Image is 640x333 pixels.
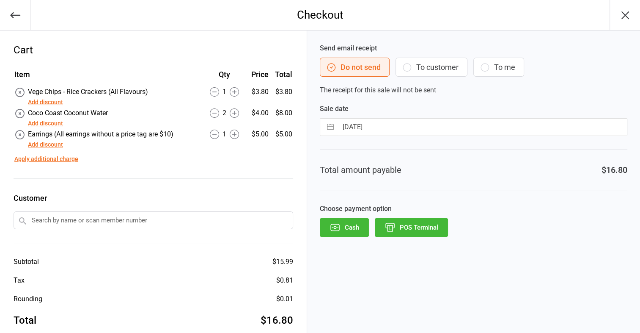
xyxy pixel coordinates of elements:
td: $3.80 [272,87,292,107]
div: Rounding [14,294,42,304]
div: Cart [14,42,293,58]
button: Add discount [28,140,63,149]
div: Price [248,69,269,80]
div: $0.81 [276,275,293,286]
label: Customer [14,192,293,204]
div: Total amount payable [320,164,401,176]
div: 1 [202,129,247,139]
td: $8.00 [272,108,292,128]
label: Choose payment option [320,204,627,214]
div: $4.00 [248,108,269,118]
button: To customer [396,58,467,77]
div: $0.01 [276,294,293,304]
div: $16.80 [261,313,293,328]
div: $3.80 [248,87,269,97]
div: 2 [202,108,247,118]
span: Vege Chips - Rice Crackers (All Flavours) [28,88,148,96]
button: Cash [320,218,369,237]
div: $16.80 [602,164,627,176]
span: Earrings (All earrings without a price tag are $10) [28,130,173,138]
label: Sale date [320,104,627,114]
button: Do not send [320,58,390,77]
div: $15.99 [272,257,293,267]
th: Item [14,69,201,86]
span: Coco Coast Coconut Water [28,109,108,117]
td: $5.00 [272,129,292,150]
th: Qty [202,69,247,86]
th: Total [272,69,292,86]
label: Send email receipt [320,43,627,53]
div: Subtotal [14,257,39,267]
input: Search by name or scan member number [14,211,293,229]
div: 1 [202,87,247,97]
div: Tax [14,275,25,286]
button: To me [473,58,524,77]
button: POS Terminal [375,218,448,237]
div: The receipt for this sale will not be sent [320,43,627,95]
button: Apply additional charge [14,155,78,164]
div: Total [14,313,36,328]
div: $5.00 [248,129,269,139]
button: Add discount [28,98,63,107]
button: Add discount [28,119,63,128]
